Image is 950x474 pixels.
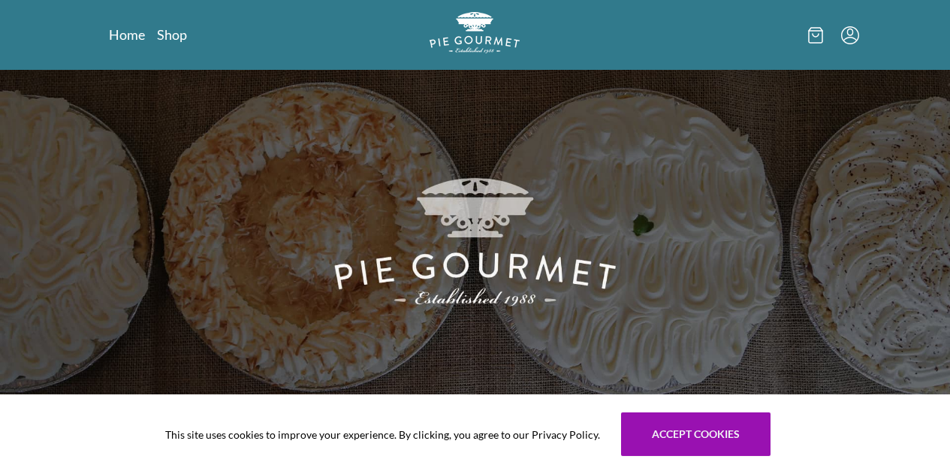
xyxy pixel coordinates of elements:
[109,26,145,44] a: Home
[621,412,771,456] button: Accept cookies
[430,12,520,58] a: Logo
[157,26,187,44] a: Shop
[841,26,859,44] button: Menu
[165,427,600,442] span: This site uses cookies to improve your experience. By clicking, you agree to our Privacy Policy.
[430,12,520,53] img: logo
